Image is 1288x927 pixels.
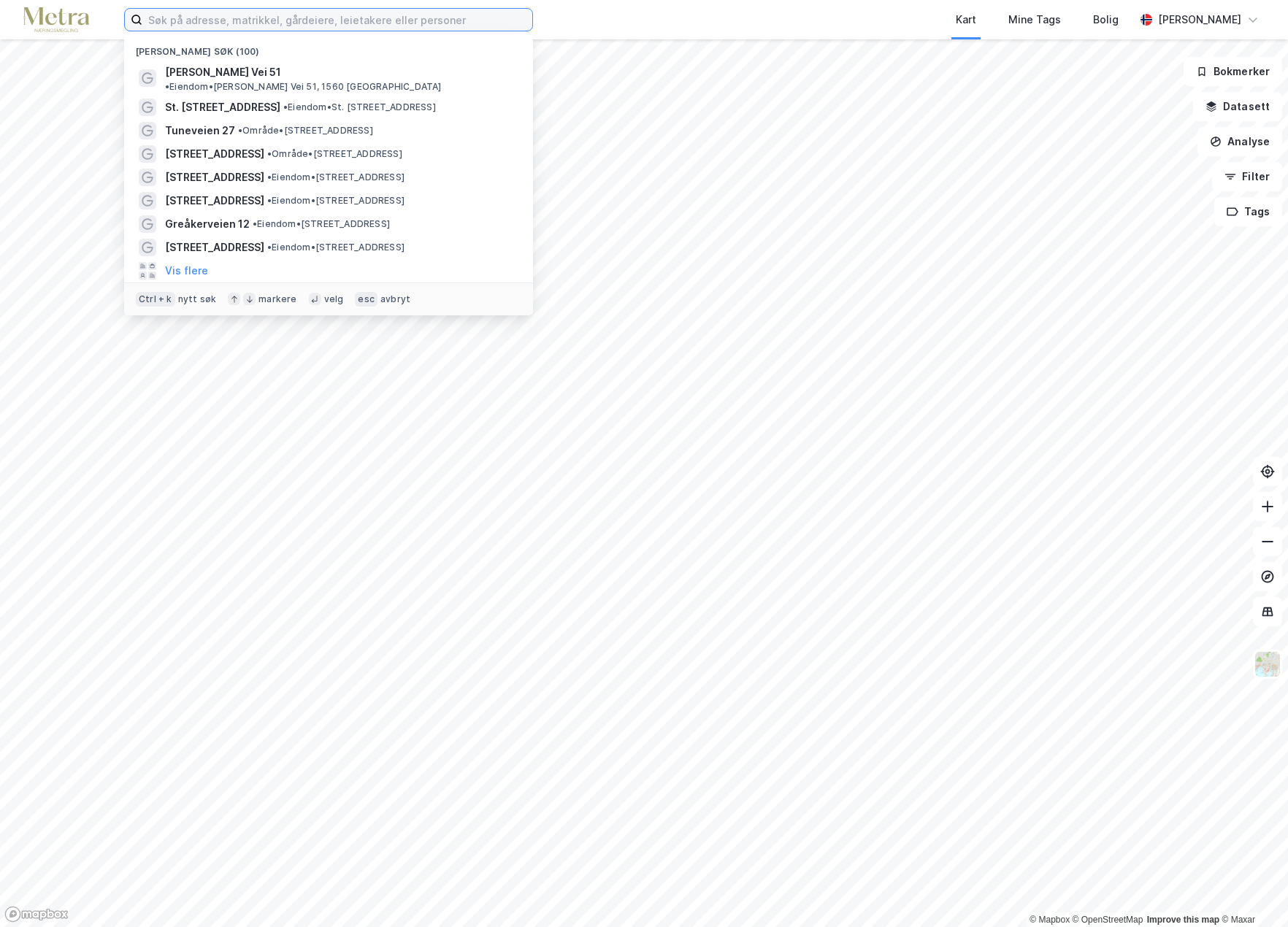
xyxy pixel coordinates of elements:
[1215,857,1288,927] div: Kontrollprogram for chat
[267,172,272,182] span: •
[1147,915,1219,925] a: Improve this map
[165,81,169,92] span: •
[142,9,532,31] input: Søk på adresse, matrikkel, gårdeiere, leietakere eller personer
[267,148,272,159] span: •
[124,34,533,61] div: [PERSON_NAME] søk (100)
[1008,11,1061,28] div: Mine Tags
[1197,127,1282,156] button: Analyse
[165,239,264,256] span: [STREET_ADDRESS]
[355,292,377,307] div: esc
[1073,915,1143,925] a: OpenStreetMap
[178,293,217,305] div: nytt søk
[23,7,89,33] img: metra-logo.256734c3b2bbffee19d4.png
[253,218,390,230] span: Eiendom • [STREET_ADDRESS]
[1030,915,1070,925] a: Mapbox
[267,242,272,253] span: •
[956,11,976,28] div: Kart
[253,218,257,229] span: •
[267,195,272,206] span: •
[324,293,344,305] div: velg
[165,145,264,163] span: [STREET_ADDRESS]
[267,148,402,160] span: Område • [STREET_ADDRESS]
[165,192,264,209] span: [STREET_ADDRESS]
[165,122,235,139] span: Tuneveien 27
[1184,57,1282,86] button: Bokmerker
[238,125,242,136] span: •
[165,215,250,233] span: Greåkerveien 12
[4,906,69,923] a: Mapbox homepage
[380,293,410,305] div: avbryt
[165,64,281,81] span: [PERSON_NAME] Vei 51
[165,262,208,280] button: Vis flere
[258,293,296,305] div: markere
[1212,162,1282,191] button: Filter
[238,125,373,136] span: Område • [STREET_ADDRESS]
[1215,857,1288,927] iframe: Chat Widget
[1214,197,1282,226] button: Tags
[267,195,405,207] span: Eiendom • [STREET_ADDRESS]
[267,242,405,253] span: Eiendom • [STREET_ADDRESS]
[267,172,405,183] span: Eiendom • [STREET_ADDRESS]
[1193,92,1282,121] button: Datasett
[165,99,280,116] span: St. [STREET_ADDRESS]
[1158,11,1241,28] div: [PERSON_NAME]
[283,101,288,112] span: •
[136,292,175,307] div: Ctrl + k
[1254,650,1281,678] img: Z
[165,169,264,186] span: [STREET_ADDRESS]
[165,81,442,93] span: Eiendom • [PERSON_NAME] Vei 51, 1560 [GEOGRAPHIC_DATA]
[1093,11,1119,28] div: Bolig
[283,101,436,113] span: Eiendom • St. [STREET_ADDRESS]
